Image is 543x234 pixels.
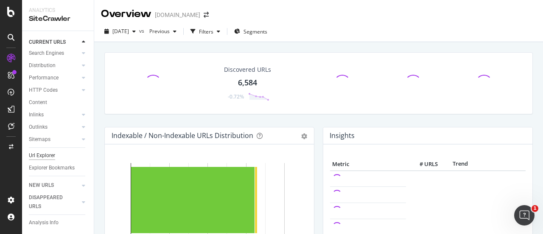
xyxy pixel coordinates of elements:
a: CURRENT URLS [29,38,79,47]
div: CURRENT URLS [29,38,66,47]
a: DISAPPEARED URLS [29,193,79,211]
a: Analysis Info [29,218,88,227]
th: Trend [440,158,481,171]
span: Segments [244,28,267,35]
button: Filters [187,25,224,38]
div: SiteCrawler [29,14,87,24]
div: Filters [199,28,213,35]
div: Search Engines [29,49,64,58]
button: Previous [146,25,180,38]
div: [DOMAIN_NAME] [155,11,200,19]
a: Explorer Bookmarks [29,164,88,172]
div: Explorer Bookmarks [29,164,75,172]
span: Previous [146,28,170,35]
span: 2025 Sep. 29th [112,28,129,35]
div: Indexable / Non-Indexable URLs Distribution [112,131,253,140]
div: gear [301,133,307,139]
div: Inlinks [29,110,44,119]
a: Url Explorer [29,151,88,160]
button: [DATE] [101,25,139,38]
div: Outlinks [29,123,48,132]
div: HTTP Codes [29,86,58,95]
div: -0.72% [228,93,244,100]
div: 6,584 [238,77,257,88]
th: Metric [330,158,406,171]
div: arrow-right-arrow-left [204,12,209,18]
div: Sitemaps [29,135,50,144]
a: Inlinks [29,110,79,119]
span: vs [139,27,146,34]
span: 1 [532,205,538,212]
div: Performance [29,73,59,82]
div: Analytics [29,7,87,14]
a: Performance [29,73,79,82]
div: Discovered URLs [224,65,271,74]
a: Search Engines [29,49,79,58]
a: HTTP Codes [29,86,79,95]
div: Analysis Info [29,218,59,227]
a: Content [29,98,88,107]
div: Url Explorer [29,151,55,160]
a: Outlinks [29,123,79,132]
a: NEW URLS [29,181,79,190]
h4: Insights [330,130,355,141]
div: Overview [101,7,151,21]
iframe: Intercom live chat [514,205,535,226]
a: Sitemaps [29,135,79,144]
a: Distribution [29,61,79,70]
button: Segments [231,25,271,38]
div: DISAPPEARED URLS [29,193,72,211]
th: # URLS [406,158,440,171]
div: NEW URLS [29,181,54,190]
div: Distribution [29,61,56,70]
div: Content [29,98,47,107]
